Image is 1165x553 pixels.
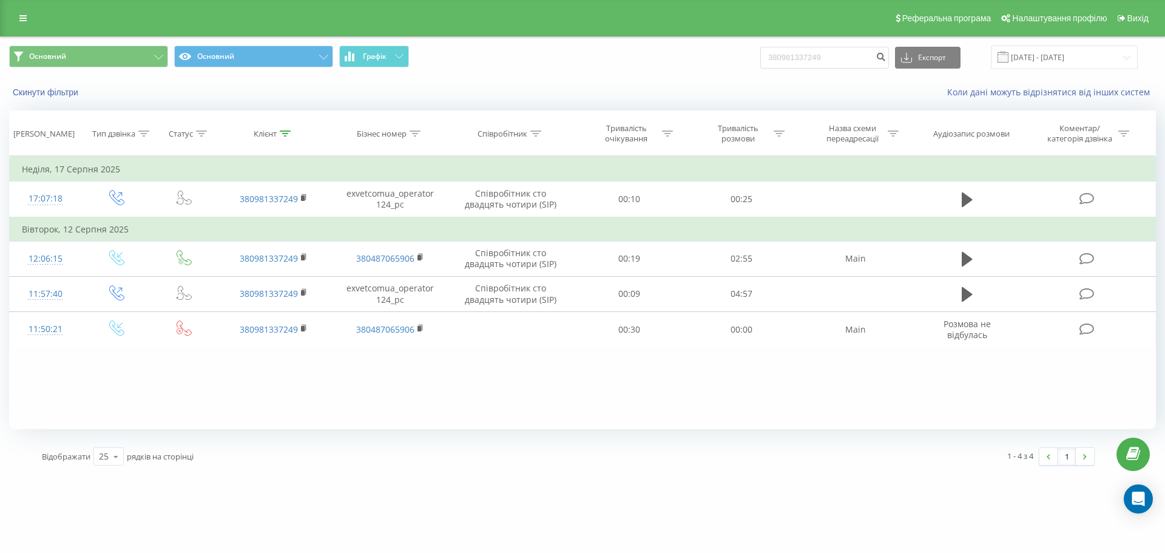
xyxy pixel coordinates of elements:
span: рядків на сторінці [127,451,194,462]
span: Основний [29,52,66,61]
a: 380981337249 [240,253,298,264]
button: Скинути фільтри [9,87,84,98]
td: 02:55 [685,241,797,276]
td: exvetcomua_operator124_pc [332,182,448,217]
div: Тривалість розмови [706,123,771,144]
td: Main [797,312,914,347]
div: 25 [99,450,109,463]
span: Реферальна програма [902,13,991,23]
a: Коли дані можуть відрізнятися вiд інших систем [947,86,1156,98]
button: Експорт [895,47,961,69]
td: 00:00 [685,312,797,347]
div: Тривалість очікування [594,123,659,144]
button: Графік [339,46,409,67]
td: 04:57 [685,276,797,311]
div: Клієнт [254,129,277,139]
div: Аудіозапис розмови [933,129,1010,139]
td: Неділя, 17 Серпня 2025 [10,157,1156,182]
td: Вівторок, 12 Серпня 2025 [10,217,1156,242]
a: 380981337249 [240,193,298,205]
div: Тип дзвінка [92,129,135,139]
div: 1 - 4 з 4 [1007,450,1033,462]
a: 380487065906 [356,324,414,335]
div: 12:06:15 [22,247,69,271]
span: Відображати [42,451,90,462]
span: Вихід [1127,13,1149,23]
td: 00:30 [573,312,685,347]
td: Співробітник сто двадцять чотири (SIP) [448,276,573,311]
td: Співробітник сто двадцять чотири (SIP) [448,241,573,276]
div: [PERSON_NAME] [13,129,75,139]
div: Open Intercom Messenger [1124,484,1153,514]
td: 00:19 [573,241,685,276]
a: 380981337249 [240,288,298,299]
div: 11:50:21 [22,317,69,341]
td: Співробітник сто двадцять чотири (SIP) [448,182,573,217]
td: 00:25 [685,182,797,217]
button: Основний [174,46,333,67]
div: Співробітник [478,129,527,139]
span: Налаштування профілю [1012,13,1107,23]
a: 1 [1058,448,1076,465]
div: Назва схеми переадресації [820,123,885,144]
td: Main [797,241,914,276]
input: Пошук за номером [760,47,889,69]
div: Коментар/категорія дзвінка [1044,123,1115,144]
span: Розмова не відбулась [944,318,991,341]
button: Основний [9,46,168,67]
span: Графік [363,52,387,61]
a: 380487065906 [356,253,414,264]
td: exvetcomua_operator124_pc [332,276,448,311]
div: 11:57:40 [22,282,69,306]
td: 00:10 [573,182,685,217]
a: 380981337249 [240,324,298,335]
div: 17:07:18 [22,187,69,211]
td: 00:09 [573,276,685,311]
div: Бізнес номер [357,129,407,139]
div: Статус [169,129,193,139]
